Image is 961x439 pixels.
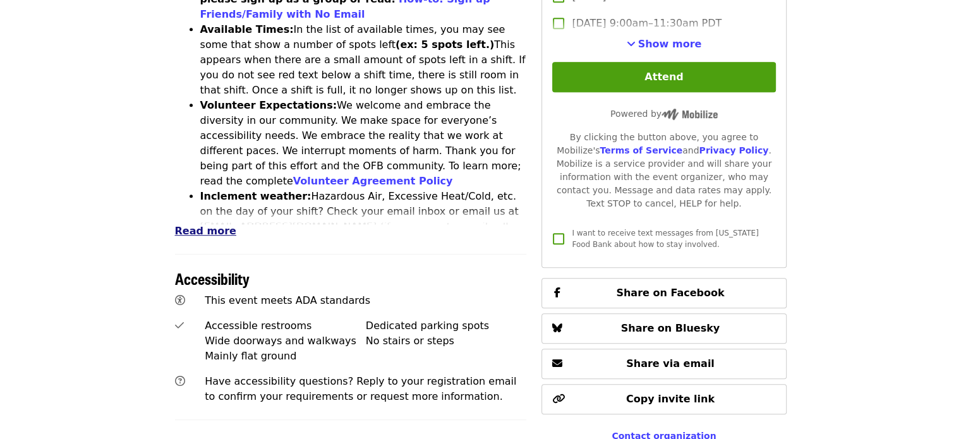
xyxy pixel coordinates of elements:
span: Have accessibility questions? Reply to your registration email to confirm your requirements or re... [205,375,516,402]
strong: (ex: 5 spots left.) [396,39,494,51]
button: Read more [175,224,236,239]
i: check icon [175,320,184,332]
a: Volunteer Agreement Policy [293,175,453,187]
div: Accessible restrooms [205,318,366,334]
li: Hazardous Air, Excessive Heat/Cold, etc. on the day of your shift? Check your email inbox or emai... [200,189,527,265]
span: Show more [638,38,702,50]
button: Share on Bluesky [541,313,786,344]
strong: Inclement weather: [200,190,311,202]
span: Share via email [626,358,715,370]
div: Mainly flat ground [205,349,366,364]
span: Powered by [610,109,718,119]
button: Copy invite link [541,384,786,414]
span: This event meets ADA standards [205,294,370,306]
li: We welcome and embrace the diversity in our community. We make space for everyone’s accessibility... [200,98,527,189]
i: question-circle icon [175,375,185,387]
span: Read more [175,225,236,237]
button: Share on Facebook [541,278,786,308]
div: Wide doorways and walkways [205,334,366,349]
button: Share via email [541,349,786,379]
span: [DATE] 9:00am–11:30am PDT [572,16,722,31]
strong: Available Times: [200,23,294,35]
img: Powered by Mobilize [662,109,718,120]
span: Accessibility [175,267,250,289]
li: In the list of available times, you may see some that show a number of spots left This appears wh... [200,22,527,98]
span: Share on Facebook [616,287,724,299]
span: Copy invite link [626,393,715,405]
div: By clicking the button above, you agree to Mobilize's and . Mobilize is a service provider and wi... [552,131,775,210]
a: Terms of Service [600,145,682,155]
i: universal-access icon [175,294,185,306]
button: Attend [552,62,775,92]
span: Share on Bluesky [621,322,720,334]
a: Privacy Policy [699,145,768,155]
button: See more timeslots [627,37,702,52]
div: Dedicated parking spots [366,318,527,334]
strong: Volunteer Expectations: [200,99,337,111]
span: I want to receive text messages from [US_STATE] Food Bank about how to stay involved. [572,229,758,249]
div: No stairs or steps [366,334,527,349]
